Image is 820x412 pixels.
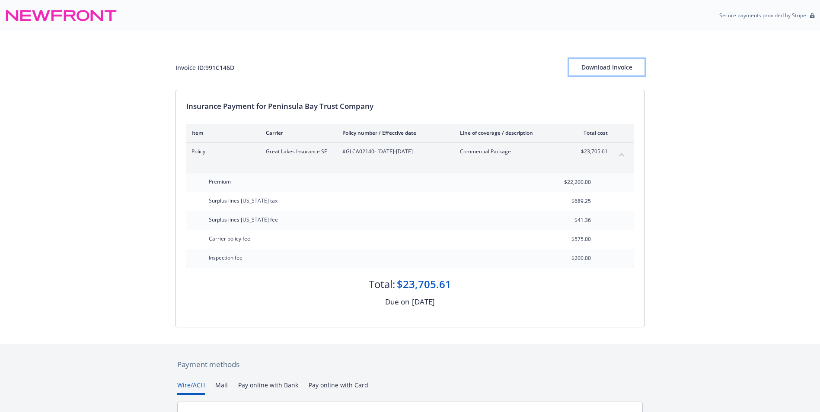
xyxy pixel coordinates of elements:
span: #GLCA02140 - [DATE]-[DATE] [342,148,446,155]
button: Pay online with Bank [238,380,298,395]
button: Pay online with Card [309,380,368,395]
span: Inspection fee [209,254,242,261]
span: Carrier policy fee [209,235,250,242]
div: Total: [369,277,395,292]
div: Line of coverage / description [460,129,562,136]
div: Due on [385,296,409,307]
button: collapse content [615,148,629,162]
span: $23,705.61 [575,148,608,155]
span: Great Lakes Insurance SE [266,148,329,155]
input: 0.00 [540,252,596,265]
div: Total cost [575,129,608,136]
div: Payment methods [177,359,643,370]
div: Policy number / Effective date [342,129,446,136]
span: Surplus lines [US_STATE] fee [209,216,278,223]
div: PolicyGreat Lakes Insurance SE#GLCA02140- [DATE]-[DATE]Commercial Package$23,705.61collapse content [186,143,634,168]
span: Commercial Package [460,148,562,155]
input: 0.00 [540,176,596,189]
div: Carrier [266,129,329,136]
span: Premium [209,178,231,185]
button: Download Invoice [569,59,645,76]
input: 0.00 [540,233,596,246]
div: Invoice ID: 991C146D [175,63,234,72]
button: Mail [215,380,228,395]
div: $23,705.61 [397,277,451,292]
div: [DATE] [412,296,435,307]
span: Policy [191,148,252,155]
input: 0.00 [540,214,596,227]
div: Item [191,129,252,136]
p: Secure payments provided by Stripe [719,12,806,19]
div: Insurance Payment for Peninsula Bay Trust Company [186,101,634,112]
input: 0.00 [540,195,596,208]
button: Wire/ACH [177,380,205,395]
span: Surplus lines [US_STATE] tax [209,197,278,204]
